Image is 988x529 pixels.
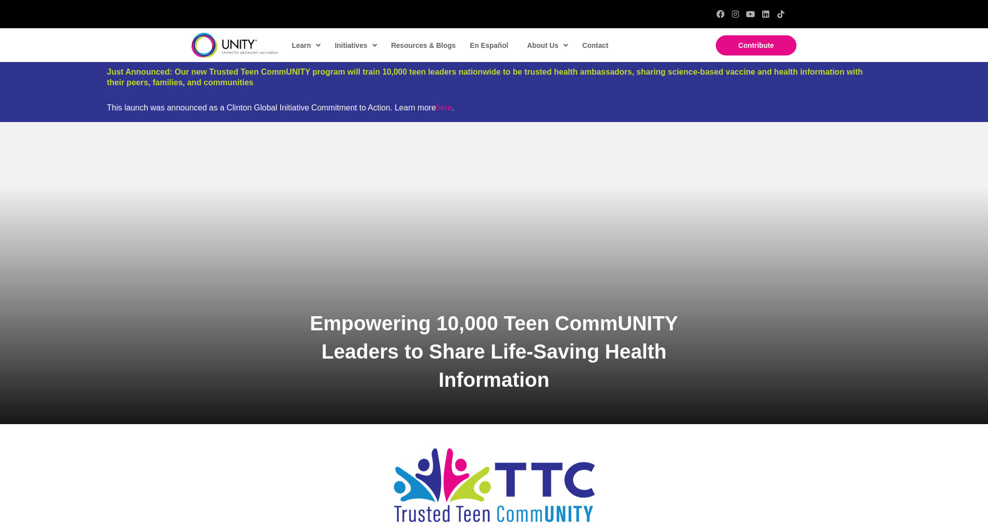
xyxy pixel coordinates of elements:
a: En Español [465,34,512,57]
a: YouTube [747,10,755,18]
a: Instagram [731,10,739,18]
img: Trusted Teen Community_LANDSCAPE [393,444,595,522]
a: Resources & Blogs [386,34,460,57]
a: About Us [522,34,572,57]
span: Learn [292,38,321,53]
span: En Español [470,41,508,49]
a: Contact [577,34,612,57]
span: Resources & Blogs [391,41,456,49]
a: Facebook [716,10,724,18]
span: Contact [582,41,608,49]
span: Contribute [738,41,774,49]
a: Contribute [716,35,796,55]
a: Just Announced: Our new Trusted Teen CommUNITY program will train 10,000 teen leaders nationwide ... [107,68,863,87]
span: Initiatives [335,38,377,53]
img: unity-logo-dark [192,33,278,57]
a: TikTok [777,10,785,18]
span: About Us [527,38,568,53]
div: This launch was announced as a Clinton Global Initiative Commitment to Action. Learn more . [107,103,881,112]
a: here [436,103,452,112]
span: Empowering 10,000 Teen CommUNITY Leaders to Share Life-Saving Health Information [310,312,678,391]
a: LinkedIn [762,10,770,18]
